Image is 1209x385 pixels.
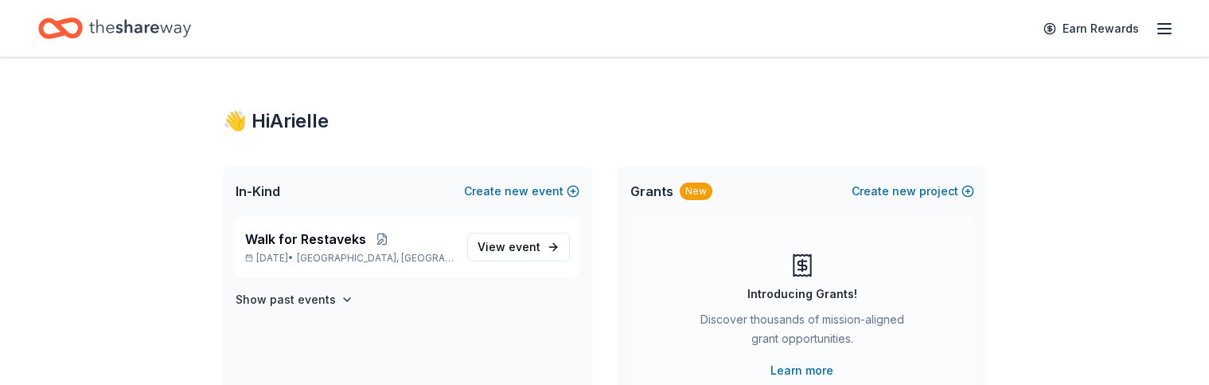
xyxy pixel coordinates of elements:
button: Createnewproject [852,182,974,201]
span: new [505,182,528,201]
a: View event [467,233,570,261]
a: Home [38,10,191,47]
div: New [680,183,712,200]
a: Earn Rewards [1034,14,1149,43]
span: In-Kind [236,182,280,201]
span: new [892,182,916,201]
button: Createnewevent [464,182,579,201]
div: Introducing Grants! [747,285,857,304]
h4: Show past events [236,290,336,309]
div: Discover thousands of mission-aligned grant opportunities. [694,310,911,355]
button: Show past events [236,290,353,309]
span: Walk for Restaveks [245,230,366,249]
span: event [509,240,540,253]
div: 👋 Hi Arielle [223,108,987,134]
p: [DATE] • [245,252,454,265]
span: View [478,238,540,257]
span: [GEOGRAPHIC_DATA], [GEOGRAPHIC_DATA] [297,252,454,265]
span: Grants [630,182,673,201]
a: Learn more [770,361,833,380]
